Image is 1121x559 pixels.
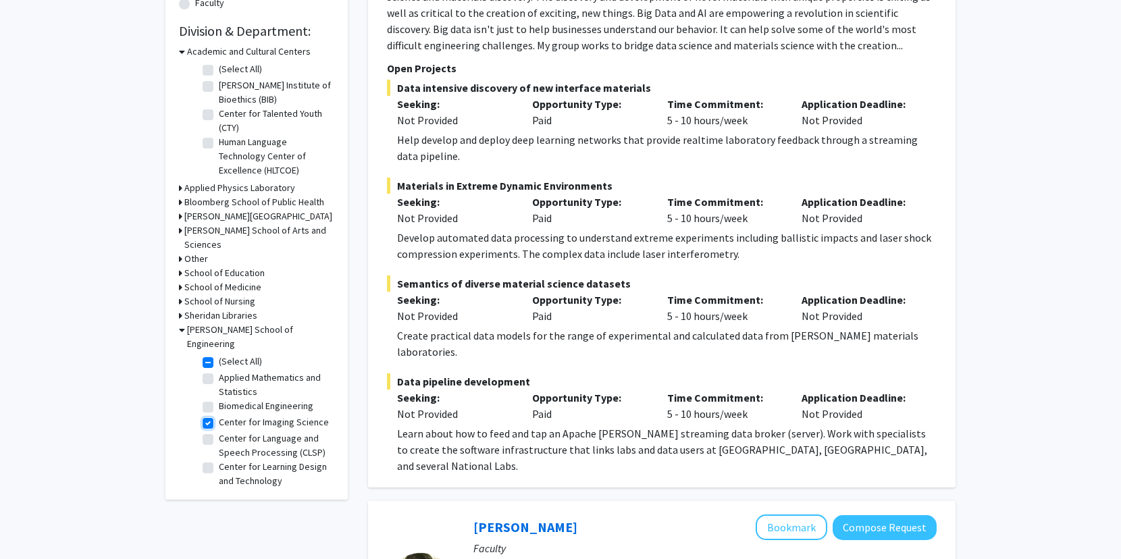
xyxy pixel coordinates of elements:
h2: Division & Department: [179,23,334,39]
label: [PERSON_NAME] Institute of Bioethics (BIB) [219,78,331,107]
label: Center for Imaging Science [219,415,329,429]
p: Seeking: [397,194,512,210]
h3: Other [184,252,208,266]
h3: Bloomberg School of Public Health [184,195,324,209]
h3: Academic and Cultural Centers [187,45,311,59]
label: Human Language Technology Center of Excellence (HLTCOE) [219,135,331,178]
label: Biomedical Engineering [219,399,313,413]
div: Not Provided [791,96,927,128]
h3: Sheridan Libraries [184,309,257,323]
div: Not Provided [791,194,927,226]
div: 5 - 10 hours/week [657,292,792,324]
h3: School of Education [184,266,265,280]
span: Materials in Extreme Dynamic Environments [387,178,937,194]
a: [PERSON_NAME] [473,518,577,535]
label: Center for Learning Design and Technology [219,460,331,488]
h3: School of Nursing [184,294,255,309]
button: Add Kunal Parikh to Bookmarks [756,514,827,540]
p: Opportunity Type: [532,292,647,308]
p: Opportunity Type: [532,390,647,406]
label: (Select All) [219,354,262,369]
p: Seeking: [397,292,512,308]
div: Paid [522,292,657,324]
span: Semantics of diverse material science datasets [387,275,937,292]
span: Data intensive discovery of new interface materials [387,80,937,96]
iframe: Chat [10,498,57,549]
p: Seeking: [397,390,512,406]
div: Not Provided [397,406,512,422]
div: Not Provided [791,390,927,422]
div: Create practical data models for the range of experimental and calculated data from [PERSON_NAME]... [397,327,937,360]
div: Help develop and deploy deep learning networks that provide realtime laboratory feedback through ... [397,132,937,164]
div: 5 - 10 hours/week [657,96,792,128]
div: Not Provided [397,210,512,226]
p: Open Projects [387,60,937,76]
button: Compose Request to Kunal Parikh [833,515,937,540]
p: Application Deadline: [802,390,916,406]
div: Paid [522,96,657,128]
p: Application Deadline: [802,194,916,210]
label: Center for Talented Youth (CTY) [219,107,331,135]
p: Opportunity Type: [532,194,647,210]
h3: [PERSON_NAME][GEOGRAPHIC_DATA] [184,209,332,223]
div: Develop automated data processing to understand extreme experiments including ballistic impacts a... [397,230,937,262]
p: Faculty [473,540,937,556]
label: Applied Mathematics and Statistics [219,371,331,399]
p: Time Commitment: [667,96,782,112]
p: Time Commitment: [667,194,782,210]
p: Time Commitment: [667,390,782,406]
p: Application Deadline: [802,292,916,308]
label: (Select All) [219,62,262,76]
p: Time Commitment: [667,292,782,308]
div: Paid [522,390,657,422]
p: Opportunity Type: [532,96,647,112]
p: Seeking: [397,96,512,112]
div: Not Provided [791,292,927,324]
div: 5 - 10 hours/week [657,194,792,226]
div: Paid [522,194,657,226]
p: Application Deadline: [802,96,916,112]
h3: [PERSON_NAME] School of Arts and Sciences [184,223,334,252]
h3: [PERSON_NAME] School of Engineering [187,323,334,351]
div: Not Provided [397,112,512,128]
div: Learn about how to feed and tap an Apache [PERSON_NAME] streaming data broker (server). Work with... [397,425,937,474]
span: Data pipeline development [387,373,937,390]
label: Center for Language and Speech Processing (CLSP) [219,431,331,460]
div: 5 - 10 hours/week [657,390,792,422]
h3: School of Medicine [184,280,261,294]
div: Not Provided [397,308,512,324]
h3: Applied Physics Laboratory [184,181,295,195]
